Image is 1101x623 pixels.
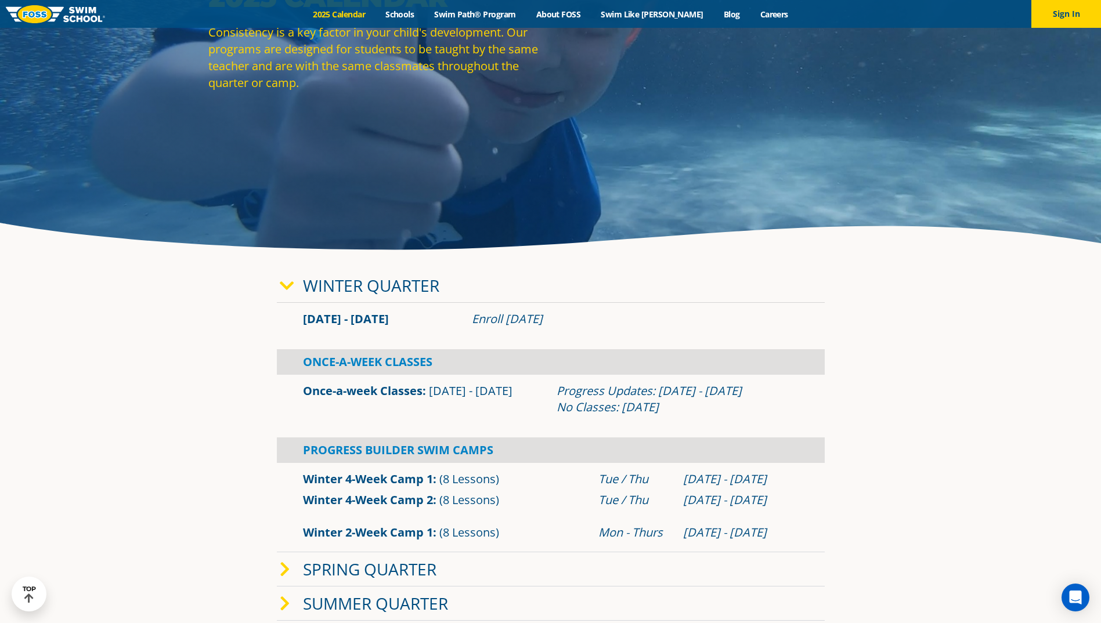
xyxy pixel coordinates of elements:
a: Swim Path® Program [424,9,526,20]
a: Summer Quarter [303,592,448,614]
a: Once-a-week Classes [303,383,423,399]
span: (8 Lessons) [439,471,499,487]
a: Careers [750,9,798,20]
a: About FOSS [526,9,591,20]
div: [DATE] - [DATE] [683,524,799,541]
span: (8 Lessons) [439,524,499,540]
a: Schools [376,9,424,20]
div: Once-A-Week Classes [277,349,825,375]
a: Spring Quarter [303,558,436,580]
a: Winter 2-Week Camp 1 [303,524,433,540]
div: Tue / Thu [598,492,672,508]
div: Enroll [DATE] [472,311,799,327]
a: Winter 4-Week Camp 1 [303,471,433,487]
span: (8 Lessons) [439,492,499,508]
img: FOSS Swim School Logo [6,5,105,23]
div: Mon - Thurs [598,524,672,541]
div: Open Intercom Messenger [1062,584,1089,611]
a: Swim Like [PERSON_NAME] [591,9,714,20]
div: Tue / Thu [598,471,672,487]
div: [DATE] - [DATE] [683,471,799,487]
a: Blog [713,9,750,20]
div: [DATE] - [DATE] [683,492,799,508]
a: Winter 4-Week Camp 2 [303,492,433,508]
a: 2025 Calendar [303,9,376,20]
div: Progress Builder Swim Camps [277,437,825,463]
span: [DATE] - [DATE] [303,311,389,327]
div: Progress Updates: [DATE] - [DATE] No Classes: [DATE] [557,383,799,415]
a: Winter Quarter [303,274,439,296]
div: TOP [23,585,36,603]
span: [DATE] - [DATE] [429,383,512,399]
p: Consistency is a key factor in your child's development. Our programs are designed for students t... [208,24,545,91]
